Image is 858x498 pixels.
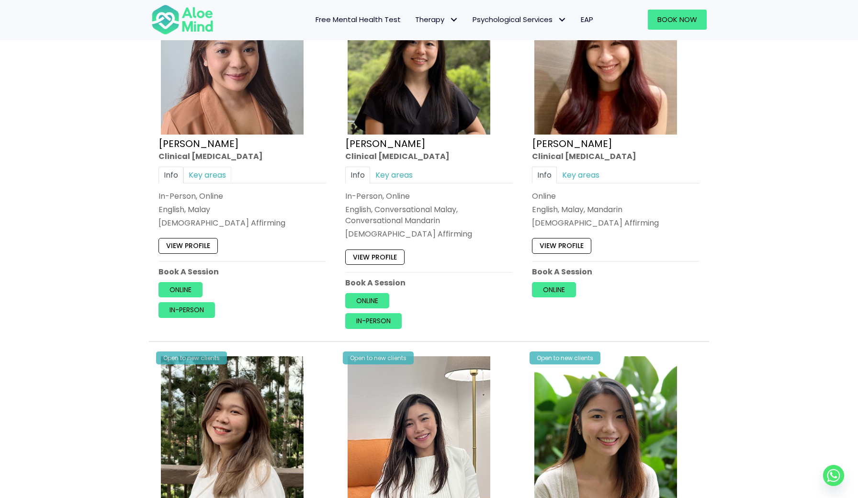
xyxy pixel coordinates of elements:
[530,351,600,364] div: Open to new clients
[532,151,700,162] div: Clinical [MEDICAL_DATA]
[158,217,326,228] div: [DEMOGRAPHIC_DATA] Affirming
[532,238,591,254] a: View profile
[158,204,326,215] p: English, Malay
[581,14,593,24] span: EAP
[345,204,513,226] p: English, Conversational Malay, Conversational Mandarin
[557,167,605,183] a: Key areas
[532,217,700,228] div: [DEMOGRAPHIC_DATA] Affirming
[370,167,418,183] a: Key areas
[158,191,326,202] div: In-Person, Online
[158,167,183,183] a: Info
[532,191,700,202] div: Online
[345,167,370,183] a: Info
[823,465,844,486] a: Whatsapp
[555,13,569,27] span: Psychological Services: submenu
[532,266,700,277] p: Book A Session
[151,4,214,35] img: Aloe mind Logo
[345,314,402,329] a: In-person
[158,238,218,254] a: View profile
[473,14,566,24] span: Psychological Services
[532,204,700,215] p: English, Malay, Mandarin
[345,249,405,265] a: View profile
[156,351,227,364] div: Open to new clients
[345,293,389,308] a: Online
[343,351,414,364] div: Open to new clients
[158,151,326,162] div: Clinical [MEDICAL_DATA]
[158,266,326,277] p: Book A Session
[447,13,461,27] span: Therapy: submenu
[183,167,231,183] a: Key areas
[532,137,612,150] a: [PERSON_NAME]
[657,14,697,24] span: Book Now
[465,10,574,30] a: Psychological ServicesPsychological Services: submenu
[532,167,557,183] a: Info
[415,14,458,24] span: Therapy
[316,14,401,24] span: Free Mental Health Test
[345,137,426,150] a: [PERSON_NAME]
[308,10,408,30] a: Free Mental Health Test
[574,10,600,30] a: EAP
[532,282,576,297] a: Online
[226,10,600,30] nav: Menu
[158,137,239,150] a: [PERSON_NAME]
[648,10,707,30] a: Book Now
[345,151,513,162] div: Clinical [MEDICAL_DATA]
[158,282,203,297] a: Online
[345,229,513,240] div: [DEMOGRAPHIC_DATA] Affirming
[345,191,513,202] div: In-Person, Online
[158,302,215,317] a: In-person
[408,10,465,30] a: TherapyTherapy: submenu
[345,277,513,288] p: Book A Session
